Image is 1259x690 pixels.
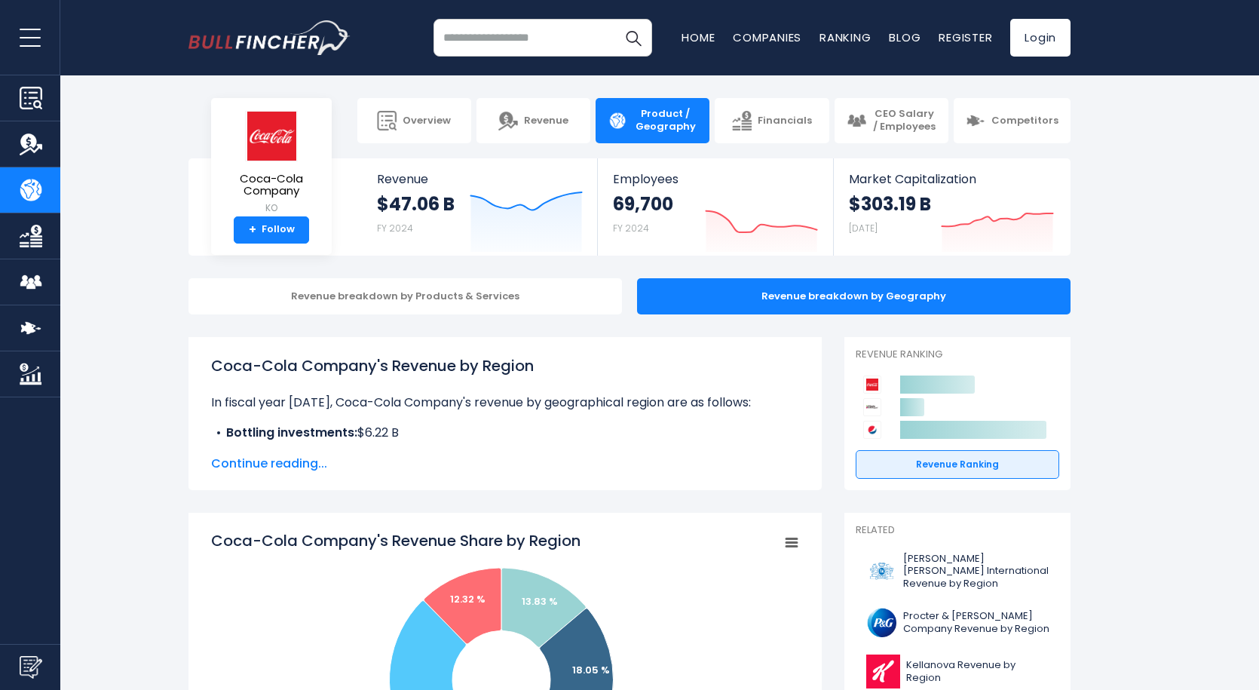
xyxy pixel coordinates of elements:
[613,172,817,186] span: Employees
[903,610,1050,636] span: Procter & [PERSON_NAME] Company Revenue by Region
[715,98,829,143] a: Financials
[572,663,610,677] text: 18.05 %
[234,216,309,244] a: +Follow
[450,592,486,606] text: 12.32 %
[211,394,799,412] p: In fiscal year [DATE], Coca-Cola Company's revenue by geographical region are as follows:
[188,20,351,55] img: bullfincher logo
[682,29,715,45] a: Home
[758,115,812,127] span: Financials
[613,222,649,235] small: FY 2024
[991,115,1058,127] span: Competitors
[223,173,320,198] span: Coca-Cola Company
[403,115,451,127] span: Overview
[249,223,256,237] strong: +
[522,594,558,609] text: 13.83 %
[377,192,455,216] strong: $47.06 B
[223,201,320,215] small: KO
[377,172,583,186] span: Revenue
[476,98,590,143] a: Revenue
[856,524,1059,537] p: Related
[865,655,902,688] img: K logo
[856,602,1059,643] a: Procter & [PERSON_NAME] Company Revenue by Region
[226,424,357,441] b: Bottling investments:
[211,530,580,551] tspan: Coca-Cola Company's Revenue Share by Region
[637,278,1071,314] div: Revenue breakdown by Geography
[614,19,652,57] button: Search
[849,172,1054,186] span: Market Capitalization
[834,158,1069,256] a: Market Capitalization $303.19 B [DATE]
[188,20,351,55] a: Go to homepage
[211,424,799,442] li: $6.22 B
[222,110,320,216] a: Coca-Cola Company KO
[856,450,1059,479] a: Revenue Ranking
[856,348,1059,361] p: Revenue Ranking
[226,442,272,459] b: Europe:
[524,115,568,127] span: Revenue
[733,29,801,45] a: Companies
[1010,19,1071,57] a: Login
[865,606,899,639] img: PG logo
[211,354,799,377] h1: Coca-Cola Company's Revenue by Region
[598,158,832,256] a: Employees 69,700 FY 2024
[903,553,1050,591] span: [PERSON_NAME] [PERSON_NAME] International Revenue by Region
[872,108,936,133] span: CEO Salary / Employees
[835,98,948,143] a: CEO Salary / Employees
[863,421,881,439] img: PepsiCo competitors logo
[633,108,697,133] span: Product / Geography
[357,98,471,143] a: Overview
[856,549,1059,595] a: [PERSON_NAME] [PERSON_NAME] International Revenue by Region
[865,554,899,588] img: PM logo
[377,222,413,235] small: FY 2024
[819,29,871,45] a: Ranking
[849,192,931,216] strong: $303.19 B
[849,222,878,235] small: [DATE]
[906,659,1050,685] span: Kellanova Revenue by Region
[211,442,799,460] li: $8.12 B
[939,29,992,45] a: Register
[596,98,709,143] a: Product / Geography
[954,98,1071,143] a: Competitors
[863,398,881,416] img: Keurig Dr Pepper competitors logo
[188,278,622,314] div: Revenue breakdown by Products & Services
[211,455,799,473] span: Continue reading...
[889,29,921,45] a: Blog
[362,158,598,256] a: Revenue $47.06 B FY 2024
[863,376,881,394] img: Coca-Cola Company competitors logo
[613,192,673,216] strong: 69,700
